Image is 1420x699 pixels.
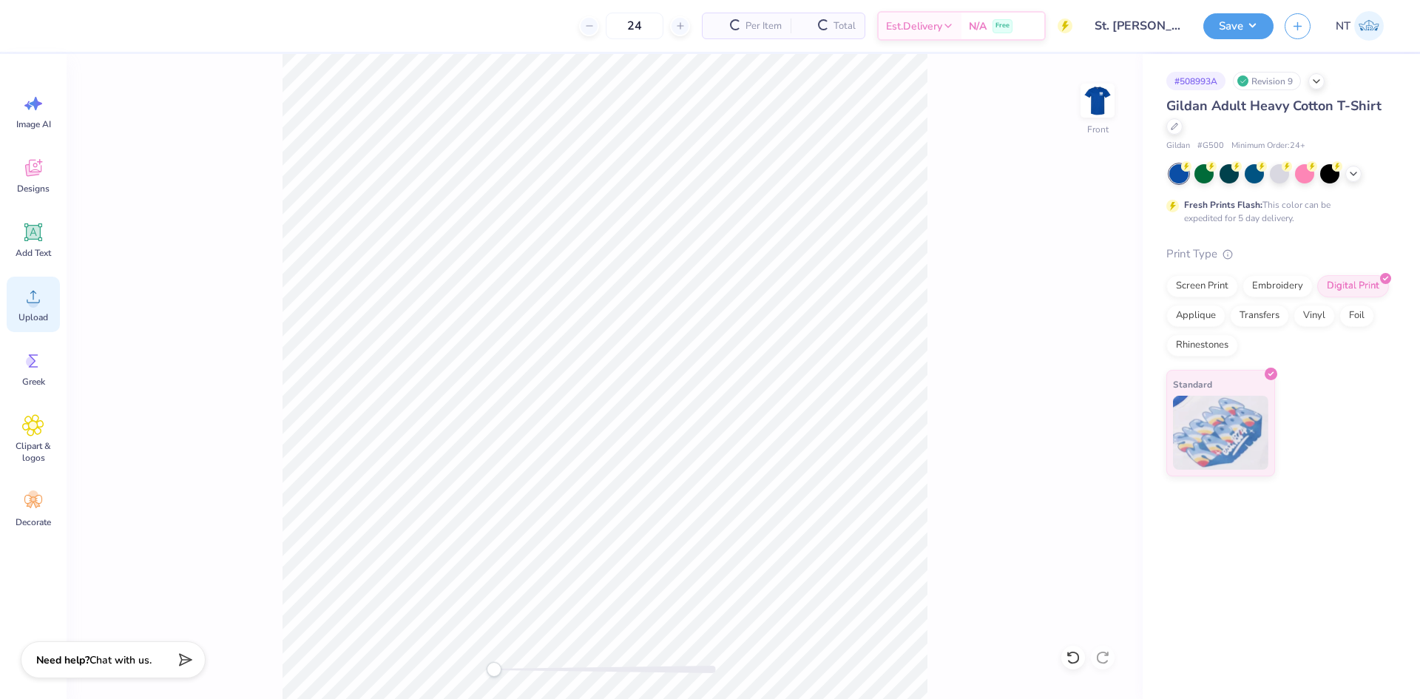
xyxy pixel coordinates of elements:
[1354,11,1384,41] img: Nestor Talens
[1242,275,1313,297] div: Embroidery
[1166,305,1225,327] div: Applique
[1233,72,1301,90] div: Revision 9
[1173,396,1268,470] img: Standard
[1184,198,1366,225] div: This color can be expedited for 5 day delivery.
[89,653,152,667] span: Chat with us.
[1166,140,1190,152] span: Gildan
[487,662,501,677] div: Accessibility label
[886,18,942,34] span: Est. Delivery
[1329,11,1390,41] a: NT
[9,440,58,464] span: Clipart & logos
[745,18,782,34] span: Per Item
[22,376,45,388] span: Greek
[1230,305,1289,327] div: Transfers
[16,247,51,259] span: Add Text
[36,653,89,667] strong: Need help?
[1231,140,1305,152] span: Minimum Order: 24 +
[1083,86,1112,115] img: Front
[1166,334,1238,357] div: Rhinestones
[1166,246,1390,263] div: Print Type
[18,311,48,323] span: Upload
[1197,140,1224,152] span: # G500
[16,516,51,528] span: Decorate
[1203,13,1274,39] button: Save
[1166,275,1238,297] div: Screen Print
[834,18,856,34] span: Total
[1336,18,1350,35] span: NT
[1317,275,1389,297] div: Digital Print
[1184,199,1262,211] strong: Fresh Prints Flash:
[1087,123,1109,136] div: Front
[1294,305,1335,327] div: Vinyl
[1166,97,1382,115] span: Gildan Adult Heavy Cotton T-Shirt
[17,183,50,195] span: Designs
[995,21,1010,31] span: Free
[969,18,987,34] span: N/A
[1173,376,1212,392] span: Standard
[606,13,663,39] input: – –
[1339,305,1374,327] div: Foil
[1083,11,1192,41] input: Untitled Design
[1166,72,1225,90] div: # 508993A
[16,118,51,130] span: Image AI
